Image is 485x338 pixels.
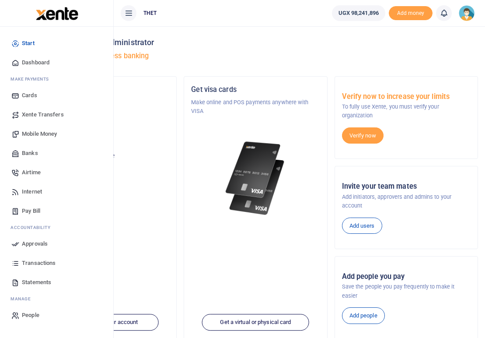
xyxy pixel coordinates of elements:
[342,182,471,191] h5: Invite your team mates
[52,314,159,331] a: Add funds to your account
[22,110,64,119] span: Xente Transfers
[22,130,57,138] span: Mobile Money
[342,272,471,281] h5: Add people you pay
[7,201,106,221] a: Pay Bill
[15,296,31,301] span: anage
[22,149,38,158] span: Banks
[22,259,56,268] span: Transactions
[7,306,106,325] a: People
[22,91,37,100] span: Cards
[7,34,106,53] a: Start
[7,234,106,253] a: Approvals
[7,105,106,124] a: Xente Transfers
[342,92,471,101] h5: Verify now to increase your limits
[389,6,433,21] li: Toup your wallet
[22,239,48,248] span: Approvals
[342,127,384,144] a: Verify now
[22,311,39,320] span: People
[36,7,78,20] img: logo-large
[459,5,475,21] img: profile-user
[7,253,106,273] a: Transactions
[7,221,106,234] li: Ac
[7,53,106,72] a: Dashboard
[342,282,471,300] p: Save the people you pay frequently to make it easier
[22,168,41,177] span: Airtime
[191,85,320,94] h5: Get visa cards
[17,225,50,230] span: countability
[7,182,106,201] a: Internet
[140,9,160,17] span: THET
[342,218,382,234] a: Add users
[7,86,106,105] a: Cards
[35,10,78,16] a: logo-small logo-large logo-large
[342,193,471,211] p: Add initiators, approvers and admins to your account
[22,39,35,48] span: Start
[7,292,106,306] li: M
[7,273,106,292] a: Statements
[7,124,106,144] a: Mobile Money
[389,6,433,21] span: Add money
[22,278,51,287] span: Statements
[15,77,49,81] span: ake Payments
[22,187,42,196] span: Internet
[22,207,40,215] span: Pay Bill
[389,9,433,16] a: Add money
[328,5,389,21] li: Wallet ballance
[338,9,379,18] span: UGX 98,241,896
[22,58,49,67] span: Dashboard
[459,5,478,21] a: profile-user
[7,144,106,163] a: Banks
[223,137,288,220] img: xente-_physical_cards.png
[7,72,106,86] li: M
[202,314,309,331] a: Get a virtual or physical card
[33,38,478,47] h4: Hello Administrator Administrator
[342,102,471,120] p: To fully use Xente, you must verify your organization
[332,5,385,21] a: UGX 98,241,896
[342,307,385,324] a: Add people
[33,52,478,60] h5: Welcome to better business banking
[7,163,106,182] a: Airtime
[191,98,320,116] p: Make online and POS payments anywhere with VISA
